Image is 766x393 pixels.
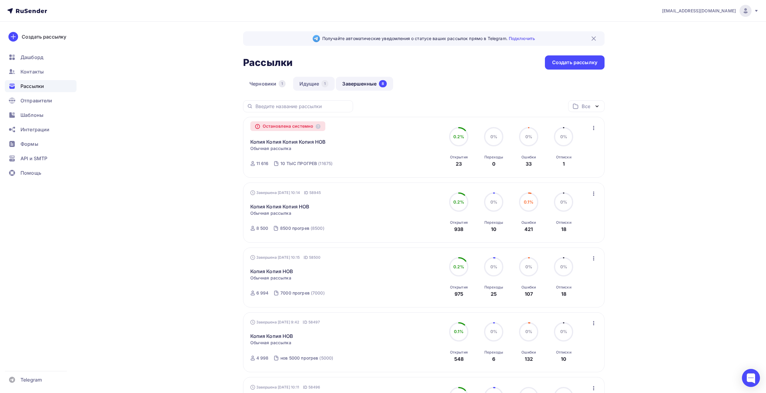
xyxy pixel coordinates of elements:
[250,138,326,145] a: Копия Копия Копия Копия НОВ
[303,319,307,325] span: ID
[256,225,268,231] div: 8 500
[450,155,468,160] div: Открытия
[5,95,77,107] a: Отправители
[582,103,590,110] div: Все
[20,54,43,61] span: Дашборд
[561,355,566,363] div: 10
[560,329,567,334] span: 0%
[20,126,49,133] span: Интеграции
[280,159,333,168] a: 10 ТЫС ПРОГРЕВ (11675)
[561,290,566,298] div: 18
[490,264,497,269] span: 0%
[491,226,496,233] div: 10
[662,5,759,17] a: [EMAIL_ADDRESS][DOMAIN_NAME]
[303,384,307,390] span: ID
[454,329,464,334] span: 0.1%
[293,77,335,91] a: Идущие1
[250,332,293,340] a: Копия Копия НОВ
[20,376,42,383] span: Telegram
[280,290,310,296] div: 7000 прогрев
[280,223,325,233] a: 8500 прогрев (8500)
[484,220,503,225] div: Переходы
[280,353,334,363] a: нов 5000 прогрев (5000)
[20,97,52,104] span: Отправители
[525,355,533,363] div: 132
[490,329,497,334] span: 0%
[509,36,535,41] a: Подключить
[322,36,535,42] span: Получайте автоматические уведомления о статусе ваших рассылок прямо в Telegram.
[280,225,309,231] div: 8500 прогрев
[561,226,566,233] div: 18
[524,199,534,204] span: 0.1%
[450,285,468,290] div: Открытия
[491,290,497,298] div: 25
[20,111,43,119] span: Шаблоны
[484,155,503,160] div: Переходы
[256,161,269,167] div: 11 616
[521,350,536,355] div: Ошибки
[5,66,77,78] a: Контакты
[250,145,291,151] span: Обычная рассылка
[243,77,292,91] a: Черновики1
[453,134,464,139] span: 0.2%
[484,285,503,290] div: Переходы
[453,264,464,269] span: 0.2%
[455,290,463,298] div: 975
[490,134,497,139] span: 0%
[556,285,571,290] div: Отписки
[521,285,536,290] div: Ошибки
[250,384,320,390] div: Завершена [DATE] 10:11
[250,190,321,196] div: Завершена [DATE] 10:14
[484,350,503,355] div: Переходы
[525,134,532,139] span: 0%
[379,80,387,87] div: 8
[20,169,41,176] span: Помощь
[525,264,532,269] span: 0%
[5,51,77,63] a: Дашборд
[20,140,38,148] span: Формы
[454,226,463,233] div: 938
[22,33,66,40] div: Создать рассылку
[336,77,393,91] a: Завершенные8
[568,100,605,112] button: Все
[525,290,533,298] div: 107
[280,161,317,167] div: 10 ТЫС ПРОГРЕВ
[560,199,567,204] span: 0%
[304,190,308,196] span: ID
[560,134,567,139] span: 0%
[662,8,736,14] span: [EMAIL_ADDRESS][DOMAIN_NAME]
[319,355,333,361] div: (5000)
[250,275,291,281] span: Обычная рассылка
[250,210,291,216] span: Обычная рассылка
[243,57,292,69] h2: Рассылки
[280,355,318,361] div: нов 5000 прогрев
[492,160,496,167] div: 0
[560,264,567,269] span: 0%
[250,121,326,131] div: Остановлена системно
[20,68,44,75] span: Контакты
[552,59,597,66] div: Создать рассылку
[256,290,269,296] div: 6 994
[250,203,310,210] a: Копия Копия Копия НОВ
[250,340,291,346] span: Обычная рассылка
[453,199,464,204] span: 0.2%
[556,220,571,225] div: Отписки
[321,80,328,87] div: 1
[308,319,320,325] span: 58497
[521,155,536,160] div: Ошибки
[450,220,468,225] div: Открытия
[311,225,324,231] div: (8500)
[250,268,293,275] a: Копия Копия НОВ
[521,220,536,225] div: Ошибки
[525,329,532,334] span: 0%
[5,80,77,92] a: Рассылки
[454,355,464,363] div: 548
[250,254,321,260] div: Завершена [DATE] 10:15
[20,155,47,162] span: API и SMTP
[279,80,286,87] div: 1
[5,109,77,121] a: Шаблоны
[308,384,320,390] span: 58496
[256,355,269,361] div: 4 998
[5,138,77,150] a: Формы
[304,254,308,260] span: ID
